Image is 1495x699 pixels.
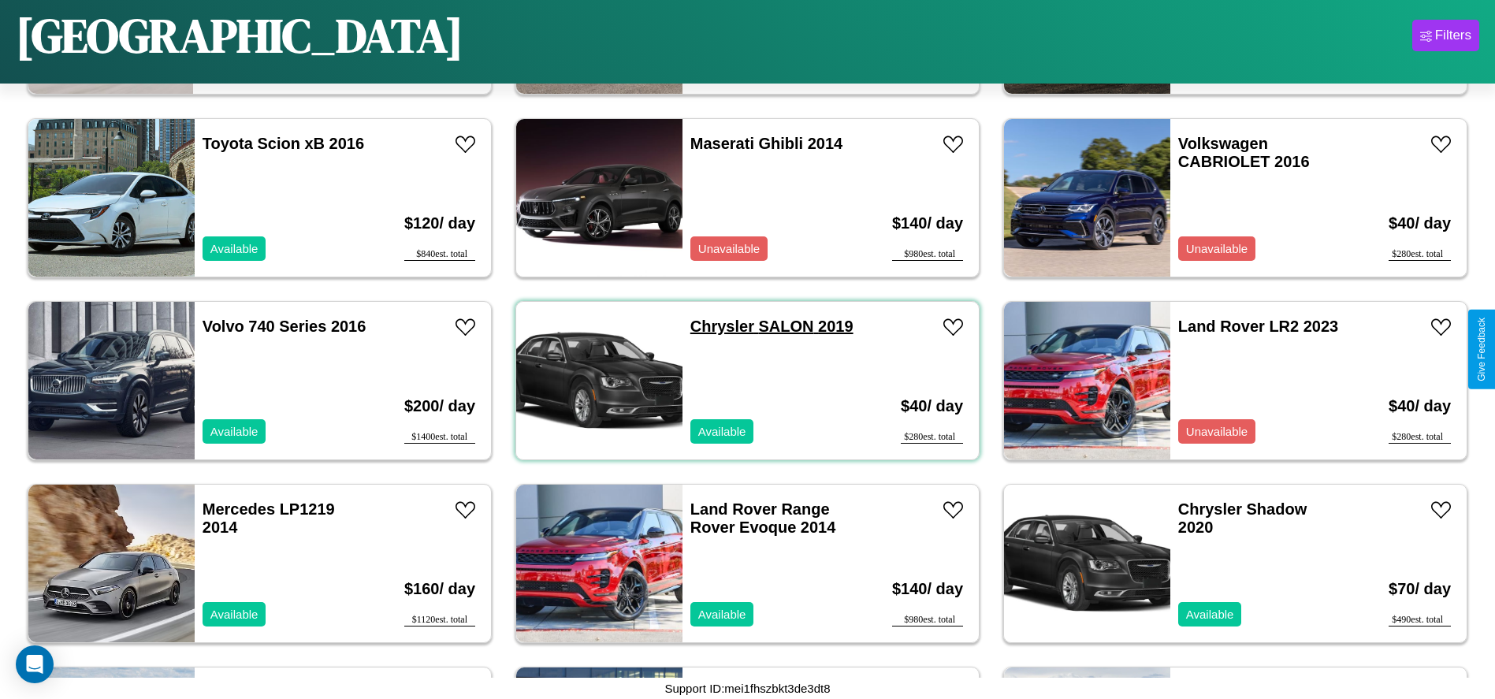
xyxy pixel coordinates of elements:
[690,135,842,152] a: Maserati Ghibli 2014
[404,381,475,431] h3: $ 200 / day
[404,199,475,248] h3: $ 120 / day
[1389,381,1451,431] h3: $ 40 / day
[16,645,54,683] div: Open Intercom Messenger
[1389,199,1451,248] h3: $ 40 / day
[210,604,258,625] p: Available
[1186,238,1248,259] p: Unavailable
[210,421,258,442] p: Available
[203,500,335,536] a: Mercedes LP1219 2014
[1476,318,1487,381] div: Give Feedback
[1389,564,1451,614] h3: $ 70 / day
[1186,421,1248,442] p: Unavailable
[1389,614,1451,626] div: $ 490 est. total
[901,431,963,444] div: $ 280 est. total
[664,678,830,699] p: Support ID: mei1fhszbkt3de3dt8
[698,421,746,442] p: Available
[210,238,258,259] p: Available
[1389,248,1451,261] div: $ 280 est. total
[690,318,853,335] a: Chrysler SALON 2019
[404,614,475,626] div: $ 1120 est. total
[1186,604,1234,625] p: Available
[698,604,746,625] p: Available
[404,564,475,614] h3: $ 160 / day
[1178,318,1338,335] a: Land Rover LR2 2023
[892,199,963,248] h3: $ 140 / day
[203,135,364,152] a: Toyota Scion xB 2016
[698,238,760,259] p: Unavailable
[1435,28,1471,43] div: Filters
[1178,500,1307,536] a: Chrysler Shadow 2020
[16,3,463,68] h1: [GEOGRAPHIC_DATA]
[892,614,963,626] div: $ 980 est. total
[203,318,366,335] a: Volvo 740 Series 2016
[1389,431,1451,444] div: $ 280 est. total
[892,248,963,261] div: $ 980 est. total
[1412,20,1479,51] button: Filters
[404,431,475,444] div: $ 1400 est. total
[690,500,836,536] a: Land Rover Range Rover Evoque 2014
[892,564,963,614] h3: $ 140 / day
[901,381,963,431] h3: $ 40 / day
[404,248,475,261] div: $ 840 est. total
[1178,135,1310,170] a: Volkswagen CABRIOLET 2016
